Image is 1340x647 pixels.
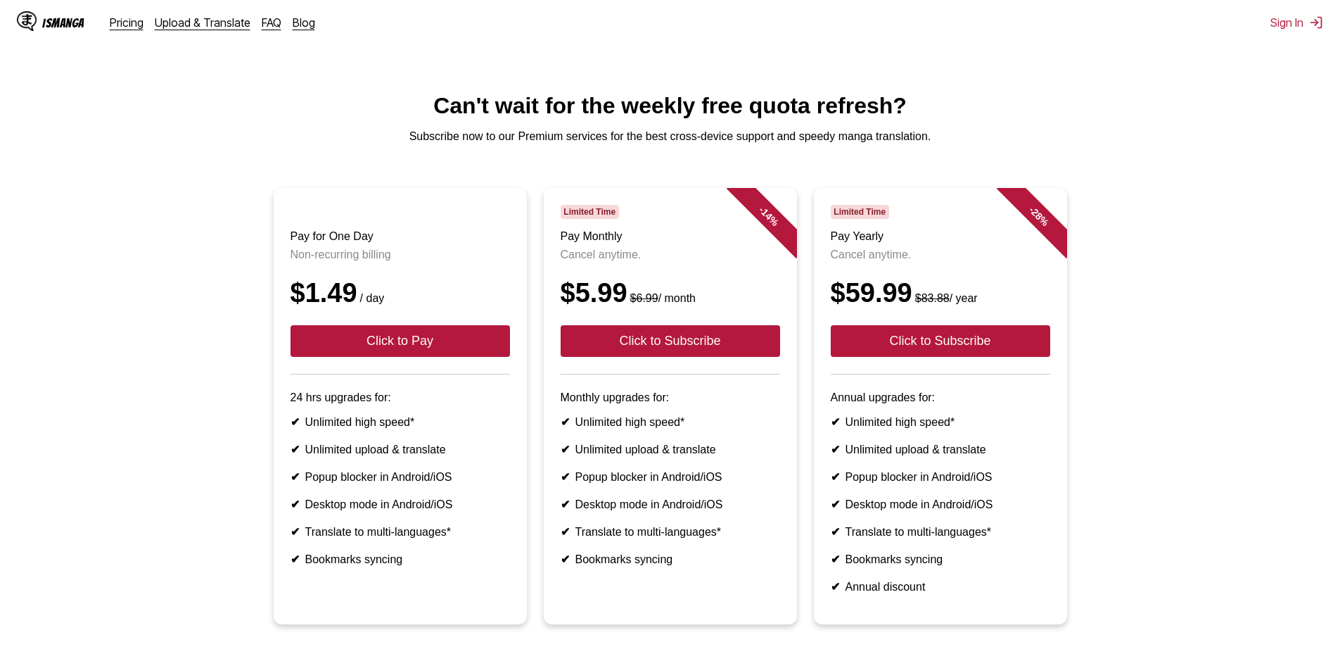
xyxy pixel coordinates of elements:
[291,553,300,565] b: ✔
[291,498,510,511] li: Desktop mode in Android/iOS
[831,230,1050,243] h3: Pay Yearly
[915,292,950,304] s: $83.88
[291,526,300,538] b: ✔
[831,443,1050,456] li: Unlimited upload & translate
[262,15,281,30] a: FAQ
[561,249,780,261] p: Cancel anytime.
[630,292,658,304] s: $6.99
[561,498,780,511] li: Desktop mode in Android/iOS
[291,416,300,428] b: ✔
[291,471,300,483] b: ✔
[831,205,889,219] span: Limited Time
[561,415,780,429] li: Unlimited high speed*
[831,526,840,538] b: ✔
[831,415,1050,429] li: Unlimited high speed*
[831,498,1050,511] li: Desktop mode in Android/iOS
[912,292,978,304] small: / year
[561,470,780,484] li: Popup blocker in Android/iOS
[561,416,570,428] b: ✔
[831,278,1050,308] div: $59.99
[291,525,510,539] li: Translate to multi-languages*
[293,15,315,30] a: Blog
[17,11,37,31] img: IsManga Logo
[561,391,780,404] p: Monthly upgrades for:
[155,15,250,30] a: Upload & Translate
[291,443,510,456] li: Unlimited upload & translate
[291,230,510,243] h3: Pay for One Day
[1270,15,1323,30] button: Sign In
[561,553,780,566] li: Bookmarks syncing
[42,16,84,30] div: IsManga
[110,15,143,30] a: Pricing
[831,249,1050,261] p: Cancel anytime.
[726,174,810,258] div: - 14 %
[996,174,1080,258] div: - 28 %
[831,325,1050,357] button: Click to Subscribe
[291,470,510,484] li: Popup blocker in Android/iOS
[561,553,570,565] b: ✔
[831,553,840,565] b: ✔
[357,292,385,304] small: / day
[291,444,300,456] b: ✔
[561,471,570,483] b: ✔
[291,391,510,404] p: 24 hrs upgrades for:
[831,525,1050,539] li: Translate to multi-languages*
[831,498,840,510] b: ✔
[627,292,696,304] small: / month
[291,278,510,308] div: $1.49
[831,471,840,483] b: ✔
[831,470,1050,484] li: Popup blocker in Android/iOS
[561,444,570,456] b: ✔
[561,498,570,510] b: ✔
[831,391,1050,404] p: Annual upgrades for:
[291,498,300,510] b: ✔
[831,416,840,428] b: ✔
[291,415,510,429] li: Unlimited high speed*
[1309,15,1323,30] img: Sign out
[561,205,619,219] span: Limited Time
[831,580,1050,593] li: Annual discount
[561,278,780,308] div: $5.99
[831,444,840,456] b: ✔
[291,249,510,261] p: Non-recurring billing
[561,525,780,539] li: Translate to multi-languages*
[561,526,570,538] b: ✔
[561,443,780,456] li: Unlimited upload & translate
[291,553,510,566] li: Bookmarks syncing
[11,130,1329,143] p: Subscribe now to our Premium services for the best cross-device support and speedy manga translat...
[561,325,780,357] button: Click to Subscribe
[831,581,840,593] b: ✔
[291,325,510,357] button: Click to Pay
[831,553,1050,566] li: Bookmarks syncing
[17,11,110,34] a: IsManga LogoIsManga
[561,230,780,243] h3: Pay Monthly
[11,93,1329,119] h1: Can't wait for the weekly free quota refresh?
